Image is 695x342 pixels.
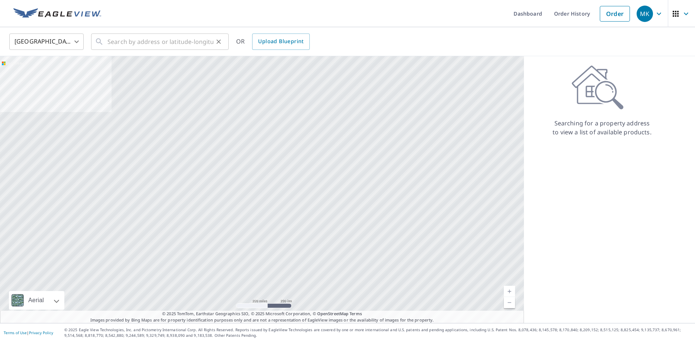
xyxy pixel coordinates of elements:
p: Searching for a property address to view a list of available products. [552,119,652,137]
a: Terms [350,311,362,316]
a: Current Level 5, Zoom In [504,286,515,297]
a: Upload Blueprint [252,33,309,50]
div: [GEOGRAPHIC_DATA] [9,31,84,52]
p: | [4,330,53,335]
button: Clear [213,36,224,47]
div: MK [637,6,653,22]
a: Privacy Policy [29,330,53,335]
input: Search by address or latitude-longitude [107,31,213,52]
div: Aerial [9,291,64,310]
img: EV Logo [13,8,101,19]
span: Upload Blueprint [258,37,303,46]
div: Aerial [26,291,46,310]
a: Current Level 5, Zoom Out [504,297,515,308]
p: © 2025 Eagle View Technologies, Inc. and Pictometry International Corp. All Rights Reserved. Repo... [64,327,691,338]
a: OpenStreetMap [317,311,348,316]
div: OR [236,33,310,50]
a: Order [600,6,630,22]
a: Terms of Use [4,330,27,335]
span: © 2025 TomTom, Earthstar Geographics SIO, © 2025 Microsoft Corporation, © [162,311,362,317]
